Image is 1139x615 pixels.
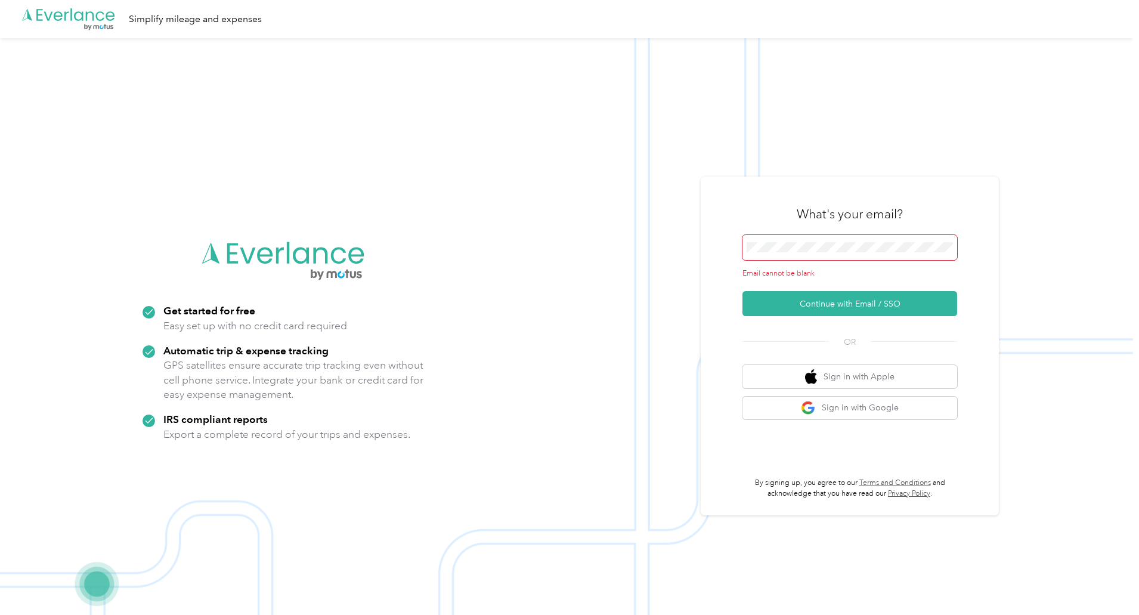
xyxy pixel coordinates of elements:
p: Export a complete record of your trips and expenses. [163,427,410,442]
span: OR [829,336,871,348]
p: By signing up, you agree to our and acknowledge that you have read our . [742,478,957,499]
p: GPS satellites ensure accurate trip tracking even without cell phone service. Integrate your bank... [163,358,424,402]
strong: Automatic trip & expense tracking [163,344,329,357]
button: Continue with Email / SSO [742,291,957,316]
a: Terms and Conditions [859,478,931,487]
button: apple logoSign in with Apple [742,365,957,388]
p: Easy set up with no credit card required [163,319,347,333]
strong: Get started for free [163,304,255,317]
strong: IRS compliant reports [163,413,268,425]
h3: What's your email? [797,206,903,222]
a: Privacy Policy [888,489,930,498]
div: Email cannot be blank [742,268,957,279]
button: google logoSign in with Google [742,397,957,420]
img: google logo [801,401,816,416]
div: Simplify mileage and expenses [129,12,262,27]
img: apple logo [805,369,817,384]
